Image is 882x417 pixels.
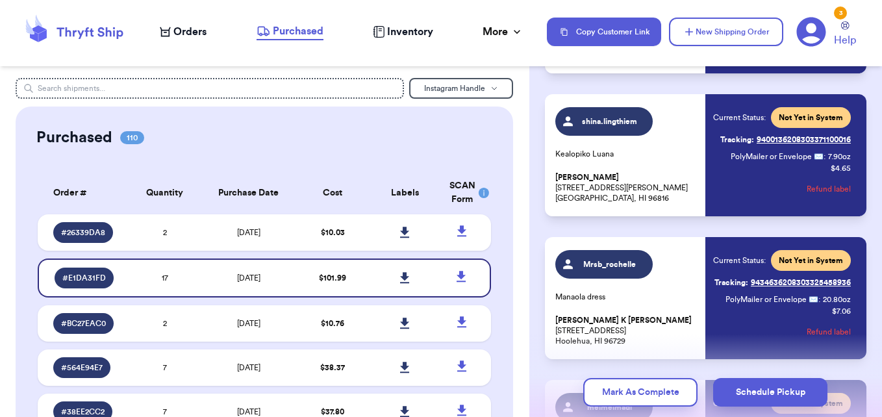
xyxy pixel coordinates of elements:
[38,171,129,214] th: Order #
[807,175,851,203] button: Refund label
[779,255,843,266] span: Not Yet in System
[129,171,201,214] th: Quantity
[796,17,826,47] a: 3
[320,364,345,372] span: $ 38.37
[409,78,513,99] button: Instagram Handle
[237,229,260,236] span: [DATE]
[61,407,105,417] span: # 38EE2CC2
[387,24,433,40] span: Inventory
[555,315,698,346] p: [STREET_ADDRESS] Hoolehua, HI 96729
[296,171,369,214] th: Cost
[321,229,345,236] span: $ 10.03
[321,320,344,327] span: $ 10.76
[832,306,851,316] p: $ 7.06
[173,24,207,40] span: Orders
[713,378,827,407] button: Schedule Pickup
[834,21,856,48] a: Help
[163,320,167,327] span: 2
[61,318,106,329] span: # BC27EAC0
[779,112,843,123] span: Not Yet in System
[579,116,640,127] span: shina.lingthiem
[319,274,346,282] span: $ 101.99
[483,24,523,40] div: More
[713,112,766,123] span: Current Status:
[237,320,260,327] span: [DATE]
[720,134,754,145] span: Tracking:
[669,18,783,46] button: New Shipping Order
[61,227,105,238] span: # 26339DA8
[120,131,144,144] span: 110
[163,364,167,372] span: 7
[201,171,297,214] th: Purchase Date
[555,172,698,203] p: [STREET_ADDRESS][PERSON_NAME] [GEOGRAPHIC_DATA], HI 96816
[831,163,851,173] p: $ 4.65
[555,316,692,325] span: [PERSON_NAME] K [PERSON_NAME]
[823,294,851,305] span: 20.80 oz
[828,151,851,162] span: 7.90 oz
[579,259,640,270] span: Mrsb_rochelle
[257,23,323,40] a: Purchased
[720,129,851,150] a: Tracking:9400136208303371100016
[714,272,851,293] a: Tracking:9434636208303325458936
[321,408,344,416] span: $ 37.80
[237,274,260,282] span: [DATE]
[731,153,824,160] span: PolyMailer or Envelope ✉️
[163,229,167,236] span: 2
[834,32,856,48] span: Help
[162,274,168,282] span: 17
[725,296,818,303] span: PolyMailer or Envelope ✉️
[61,362,103,373] span: # 564E94E7
[555,149,698,159] p: Kealopiko Luana
[807,318,851,346] button: Refund label
[583,378,698,407] button: Mark As Complete
[424,84,485,92] span: Instagram Handle
[369,171,442,214] th: Labels
[714,277,748,288] span: Tracking:
[237,408,260,416] span: [DATE]
[273,23,323,39] span: Purchased
[160,24,207,40] a: Orders
[713,255,766,266] span: Current Status:
[373,24,433,40] a: Inventory
[163,408,167,416] span: 7
[834,6,847,19] div: 3
[62,273,106,283] span: # E1DA31FD
[555,173,619,183] span: [PERSON_NAME]
[547,18,661,46] button: Copy Customer Link
[237,364,260,372] span: [DATE]
[16,78,404,99] input: Search shipments...
[449,179,476,207] div: SCAN Form
[36,127,112,148] h2: Purchased
[818,294,820,305] span: :
[555,292,698,302] p: Manaola dress
[824,151,825,162] span: :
